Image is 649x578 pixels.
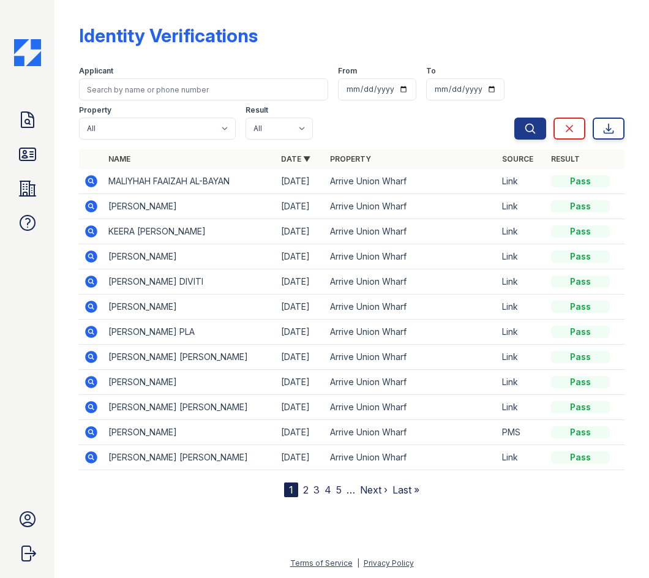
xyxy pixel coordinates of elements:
[338,66,357,76] label: From
[497,395,546,420] td: Link
[276,395,325,420] td: [DATE]
[325,370,498,395] td: Arrive Union Wharf
[502,154,533,163] a: Source
[103,395,276,420] td: [PERSON_NAME] [PERSON_NAME]
[360,484,388,496] a: Next ›
[246,105,268,115] label: Result
[79,24,258,47] div: Identity Verifications
[103,445,276,470] td: [PERSON_NAME] [PERSON_NAME]
[551,225,610,238] div: Pass
[325,244,498,269] td: Arrive Union Wharf
[79,66,113,76] label: Applicant
[276,320,325,345] td: [DATE]
[551,376,610,388] div: Pass
[325,445,498,470] td: Arrive Union Wharf
[276,169,325,194] td: [DATE]
[103,345,276,370] td: [PERSON_NAME] [PERSON_NAME]
[551,276,610,288] div: Pass
[325,345,498,370] td: Arrive Union Wharf
[497,219,546,244] td: Link
[103,370,276,395] td: [PERSON_NAME]
[103,269,276,295] td: [PERSON_NAME] DIVITI
[325,320,498,345] td: Arrive Union Wharf
[497,445,546,470] td: Link
[357,558,359,568] div: |
[313,484,320,496] a: 3
[303,484,309,496] a: 2
[103,295,276,320] td: [PERSON_NAME]
[276,345,325,370] td: [DATE]
[290,558,353,568] a: Terms of Service
[103,244,276,269] td: [PERSON_NAME]
[392,484,419,496] a: Last »
[551,326,610,338] div: Pass
[276,244,325,269] td: [DATE]
[551,451,610,464] div: Pass
[276,269,325,295] td: [DATE]
[497,320,546,345] td: Link
[276,295,325,320] td: [DATE]
[276,370,325,395] td: [DATE]
[330,154,371,163] a: Property
[551,351,610,363] div: Pass
[79,105,111,115] label: Property
[79,78,328,100] input: Search by name or phone number
[103,219,276,244] td: KEERA [PERSON_NAME]
[551,175,610,187] div: Pass
[103,169,276,194] td: MALIYHAH FAAIZAH AL-BAYAN
[276,420,325,445] td: [DATE]
[276,219,325,244] td: [DATE]
[497,169,546,194] td: Link
[551,301,610,313] div: Pass
[325,269,498,295] td: Arrive Union Wharf
[336,484,342,496] a: 5
[103,320,276,345] td: [PERSON_NAME] PLA
[325,395,498,420] td: Arrive Union Wharf
[497,370,546,395] td: Link
[284,482,298,497] div: 1
[325,194,498,219] td: Arrive Union Wharf
[325,169,498,194] td: Arrive Union Wharf
[324,484,331,496] a: 4
[103,420,276,445] td: [PERSON_NAME]
[276,194,325,219] td: [DATE]
[325,219,498,244] td: Arrive Union Wharf
[276,445,325,470] td: [DATE]
[497,345,546,370] td: Link
[347,482,355,497] span: …
[14,39,41,66] img: CE_Icon_Blue-c292c112584629df590d857e76928e9f676e5b41ef8f769ba2f05ee15b207248.png
[281,154,310,163] a: Date ▼
[551,200,610,212] div: Pass
[325,295,498,320] td: Arrive Union Wharf
[551,401,610,413] div: Pass
[551,426,610,438] div: Pass
[551,250,610,263] div: Pass
[108,154,130,163] a: Name
[426,66,436,76] label: To
[497,295,546,320] td: Link
[497,269,546,295] td: Link
[497,194,546,219] td: Link
[497,244,546,269] td: Link
[551,154,580,163] a: Result
[497,420,546,445] td: PMS
[103,194,276,219] td: [PERSON_NAME]
[364,558,414,568] a: Privacy Policy
[325,420,498,445] td: Arrive Union Wharf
